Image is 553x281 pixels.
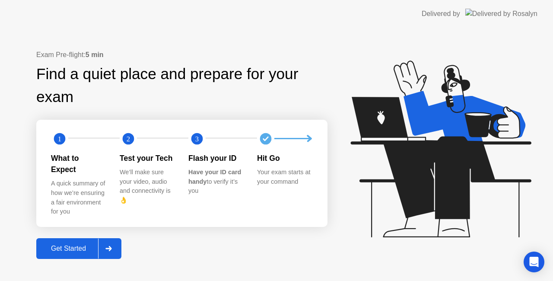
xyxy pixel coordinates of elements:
div: We’ll make sure your video, audio and connectivity is 👌 [120,168,175,205]
b: 5 min [86,51,104,58]
div: Open Intercom Messenger [524,252,544,272]
div: Your exam starts at your command [257,168,312,186]
div: Test your Tech [120,153,175,164]
div: What to Expect [51,153,106,176]
text: 3 [195,134,199,143]
div: Exam Pre-flight: [36,50,327,60]
img: Delivered by Rosalyn [465,9,537,19]
text: 2 [127,134,130,143]
div: to verify it’s you [188,168,243,196]
div: A quick summary of how we’re ensuring a fair environment for you [51,179,106,216]
div: Hit Go [257,153,312,164]
text: 1 [58,134,61,143]
div: Find a quiet place and prepare for your exam [36,63,327,109]
button: Get Started [36,238,121,259]
b: Have your ID card handy [188,169,241,185]
div: Delivered by [422,9,460,19]
div: Flash your ID [188,153,243,164]
div: Get Started [39,245,98,252]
